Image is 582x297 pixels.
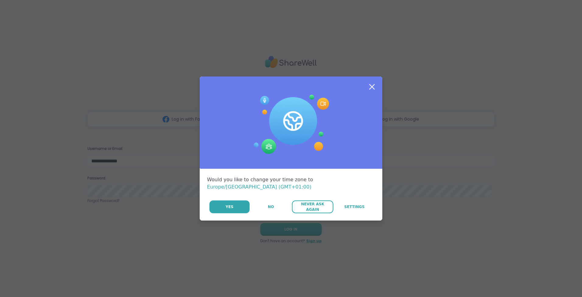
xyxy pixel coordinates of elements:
[209,200,250,213] button: Yes
[344,204,365,210] span: Settings
[268,204,274,210] span: No
[207,176,375,191] div: Would you like to change your time zone to
[334,200,375,213] a: Settings
[295,201,330,212] span: Never Ask Again
[207,184,311,190] span: Europe/[GEOGRAPHIC_DATA] (GMT+01:00)
[226,204,233,210] span: Yes
[253,95,329,154] img: Session Experience
[292,200,333,213] button: Never Ask Again
[250,200,291,213] button: No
